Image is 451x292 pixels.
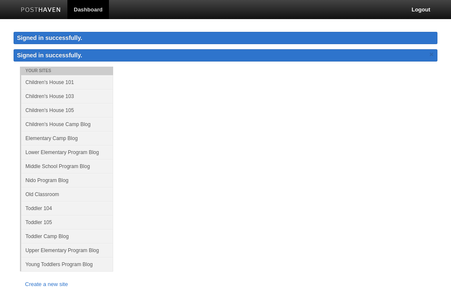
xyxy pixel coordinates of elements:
div: Signed in successfully. [14,32,437,44]
a: Old Classroom [21,187,113,201]
img: Posthaven-bar [21,7,61,14]
a: Toddler 105 [21,215,113,229]
a: Upper Elementary Program Blog [21,243,113,257]
a: Children's House 103 [21,89,113,103]
a: Young Toddlers Program Blog [21,257,113,271]
a: Nido Program Blog [21,173,113,187]
a: × [428,49,435,60]
a: Children's House 101 [21,75,113,89]
li: Your Sites [20,67,113,75]
a: Elementary Camp Blog [21,131,113,145]
a: Middle School Program Blog [21,159,113,173]
a: Toddler 104 [21,201,113,215]
a: Children's House 105 [21,103,113,117]
a: Children's House Camp Blog [21,117,113,131]
a: Toddler Camp Blog [21,229,113,243]
span: Signed in successfully. [17,52,82,59]
a: Create a new site [25,280,108,289]
a: Lower Elementary Program Blog [21,145,113,159]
